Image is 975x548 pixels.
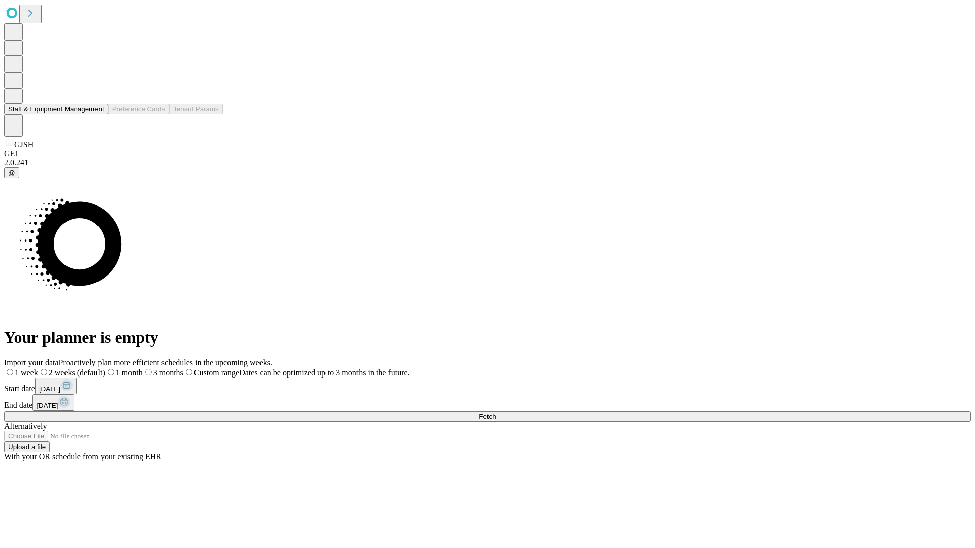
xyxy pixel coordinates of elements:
input: 1 month [108,369,114,375]
span: Alternatively [4,422,47,430]
span: @ [8,169,15,177]
button: [DATE] [35,378,77,394]
button: Upload a file [4,441,50,452]
span: Fetch [479,413,496,420]
button: [DATE] [32,394,74,411]
span: Dates can be optimized up to 3 months in the future. [239,368,409,377]
button: Tenant Params [169,104,223,114]
span: [DATE] [37,402,58,409]
button: Fetch [4,411,971,422]
div: 2.0.241 [4,158,971,167]
div: GEI [4,149,971,158]
div: End date [4,394,971,411]
button: @ [4,167,19,178]
span: 3 months [153,368,183,377]
div: Start date [4,378,971,394]
button: Preference Cards [108,104,169,114]
input: 1 week [7,369,13,375]
span: With your OR schedule from your existing EHR [4,452,161,461]
span: 2 weeks (default) [49,368,105,377]
input: Custom rangeDates can be optimized up to 3 months in the future. [186,369,192,375]
input: 3 months [145,369,152,375]
span: Import your data [4,358,59,367]
span: GJSH [14,140,34,149]
h1: Your planner is empty [4,328,971,347]
span: 1 week [15,368,38,377]
span: [DATE] [39,385,60,393]
button: Staff & Equipment Management [4,104,108,114]
span: 1 month [116,368,143,377]
span: Proactively plan more efficient schedules in the upcoming weeks. [59,358,272,367]
input: 2 weeks (default) [41,369,47,375]
span: Custom range [194,368,239,377]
